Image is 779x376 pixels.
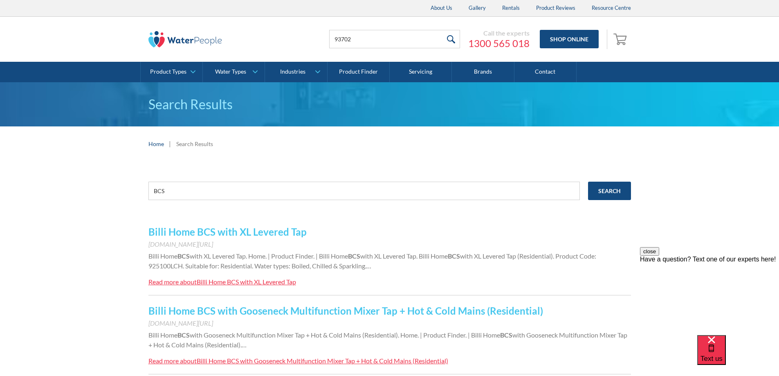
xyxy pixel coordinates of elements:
a: Billi Home BCS with Gooseneck Multifunction Mixer Tap + Hot & Cold Mains (Residential) [148,305,543,317]
input: Search products [329,30,460,48]
a: Contact [514,62,577,82]
div: Industries [280,68,305,75]
strong: BCS [348,252,360,260]
div: Search Results [176,140,213,148]
span: with Gooseneck Multifunction Mixer Tap + Hot & Cold Mains (Residential). Home. | Product Finder. ... [190,331,500,339]
div: Water Types [215,68,246,75]
a: Shop Online [540,30,599,48]
span: with XL Levered Tap. Billi Home [360,252,448,260]
a: Brands [452,62,514,82]
input: Search [588,182,631,200]
span: Billi Home [148,252,177,260]
div: [DOMAIN_NAME][URL] [148,318,631,328]
input: e.g. chilled water cooler [148,182,580,200]
a: Water Types [203,62,265,82]
span: with XL Levered Tap. Home. | Product Finder. | Billi Home [190,252,348,260]
span: with Gooseneck Multifunction Mixer Tap + Hot & Cold Mains (Residential). [148,331,627,349]
a: Open empty cart [611,29,631,49]
a: Read more aboutBilli Home BCS with XL Levered Tap [148,277,296,287]
a: Industries [265,62,327,82]
strong: BCS [448,252,460,260]
span: … [366,262,371,270]
a: Servicing [390,62,452,82]
div: [DOMAIN_NAME][URL] [148,239,631,249]
strong: BCS [177,331,190,339]
iframe: podium webchat widget prompt [640,247,779,345]
img: The Water People [148,31,222,47]
span: with XL Levered Tap (Residential). Product Code: 925100LCH. Suitable for: Residential. Water type... [148,252,596,270]
span: Billi Home [148,331,177,339]
div: Read more about [148,278,197,286]
div: Read more about [148,357,197,365]
strong: BCS [500,331,512,339]
div: Call the experts [468,29,530,37]
div: Billi Home BCS with XL Levered Tap [197,278,296,286]
iframe: podium webchat widget bubble [697,335,779,376]
a: Home [148,140,164,148]
strong: BCS [177,252,190,260]
a: 1300 565 018 [468,37,530,50]
div: Billi Home BCS with Gooseneck Multifunction Mixer Tap + Hot & Cold Mains (Residential) [197,357,448,365]
h1: Search Results [148,95,631,114]
div: | [168,139,172,149]
a: Product Finder [328,62,390,82]
a: Read more aboutBilli Home BCS with Gooseneck Multifunction Mixer Tap + Hot & Cold Mains (Resident... [148,356,448,366]
a: Billi Home BCS with XL Levered Tap [148,226,307,238]
img: shopping cart [613,32,629,45]
div: Product Types [150,68,186,75]
span: … [242,341,247,349]
a: Product Types [141,62,202,82]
